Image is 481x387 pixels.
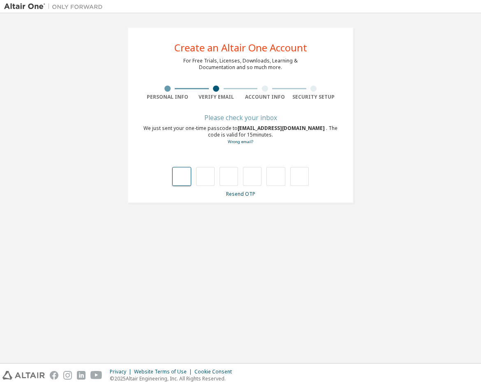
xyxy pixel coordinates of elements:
span: [EMAIL_ADDRESS][DOMAIN_NAME] [238,125,326,132]
div: Website Terms of Use [134,368,194,375]
div: Verify Email [192,94,241,100]
img: Altair One [4,2,107,11]
img: instagram.svg [63,371,72,380]
div: Please check your inbox [143,115,338,120]
a: Resend OTP [226,190,255,197]
div: Cookie Consent [194,368,237,375]
div: Personal Info [143,94,192,100]
img: youtube.svg [90,371,102,380]
div: For Free Trials, Licenses, Downloads, Learning & Documentation and so much more. [183,58,298,71]
a: Go back to the registration form [228,139,253,144]
img: altair_logo.svg [2,371,45,380]
div: We just sent your one-time passcode to . The code is valid for 15 minutes. [143,125,338,145]
img: linkedin.svg [77,371,86,380]
div: Create an Altair One Account [174,43,307,53]
div: Privacy [110,368,134,375]
div: Security Setup [289,94,338,100]
p: © 2025 Altair Engineering, Inc. All Rights Reserved. [110,375,237,382]
div: Account Info [240,94,289,100]
img: facebook.svg [50,371,58,380]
